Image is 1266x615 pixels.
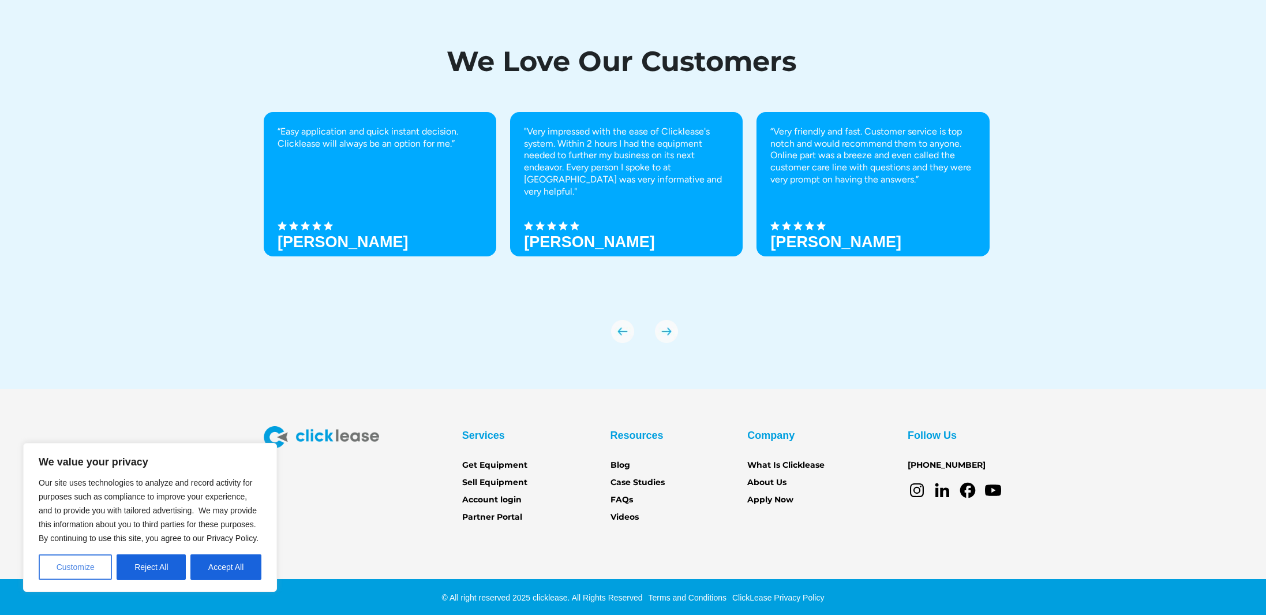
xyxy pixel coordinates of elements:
div: Services [462,426,505,445]
a: What Is Clicklease [747,459,825,472]
img: Black star icon [782,221,791,230]
a: [PHONE_NUMBER] [908,459,986,472]
img: Black star icon [570,221,579,230]
div: © All right reserved 2025 clicklease. All Rights Reserved [442,592,643,603]
a: Account login [462,494,522,506]
p: "Very impressed with the ease of Clicklease's system. Within 2 hours I had the equipment needed t... [524,126,729,198]
a: Blog [610,459,630,472]
div: We value your privacy [23,443,277,592]
a: Partner Portal [462,511,522,524]
button: Customize [39,554,112,580]
img: Black star icon [524,221,533,230]
h3: [PERSON_NAME] [770,233,901,251]
img: Black star icon [289,221,298,230]
img: Black star icon [816,221,826,230]
div: Follow Us [908,426,957,445]
h1: We Love Our Customers [264,47,979,75]
div: carousel [264,112,1002,343]
img: Black star icon [301,221,310,230]
button: Reject All [117,554,186,580]
span: Our site uses technologies to analyze and record activity for purposes such as compliance to impr... [39,478,259,543]
a: Apply Now [747,494,793,506]
img: arrow Icon [611,320,634,343]
a: About Us [747,476,786,489]
p: “Very friendly and fast. Customer service is top notch and would recommend them to anyone. Online... [770,126,975,186]
a: FAQs [610,494,633,506]
a: Case Studies [610,476,665,489]
img: Black star icon [770,221,780,230]
p: We value your privacy [39,455,261,469]
a: ClickLease Privacy Policy [729,593,825,602]
div: next slide [655,320,678,343]
img: Black star icon [278,221,287,230]
div: 2 of 8 [510,112,743,297]
img: Clicklease logo [264,426,379,448]
a: Videos [610,511,639,524]
img: Black star icon [547,221,556,230]
a: Get Equipment [462,459,527,472]
a: Terms and Conditions [646,593,726,602]
img: Black star icon [559,221,568,230]
img: Black star icon [324,221,333,230]
p: “Easy application and quick instant decision. Clicklease will always be an option for me.” [278,126,482,150]
button: Accept All [190,554,261,580]
strong: [PERSON_NAME] [524,233,655,251]
div: previous slide [611,320,634,343]
a: Sell Equipment [462,476,527,489]
h3: [PERSON_NAME] [278,233,409,251]
div: 1 of 8 [264,112,496,297]
img: Black star icon [312,221,321,230]
img: Black star icon [535,221,545,230]
img: Black star icon [793,221,803,230]
div: Company [747,426,795,445]
img: arrow Icon [655,320,678,343]
img: Black star icon [805,221,814,230]
div: Resources [610,426,664,445]
div: 3 of 8 [756,112,989,297]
